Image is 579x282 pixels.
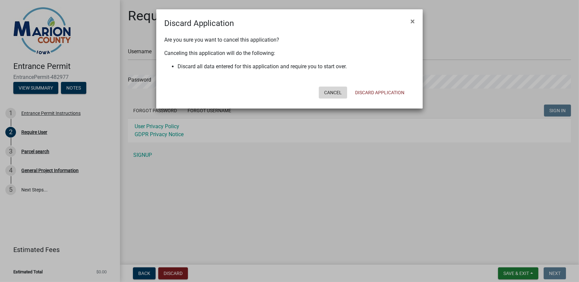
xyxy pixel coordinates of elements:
button: Close [405,12,420,31]
span: × [410,17,415,26]
p: Are you sure you want to cancel this application? [164,36,415,44]
button: Discard Application [350,87,410,99]
button: Cancel [319,87,347,99]
p: Canceling this application will do the following: [164,49,415,57]
h4: Discard Application [164,17,234,29]
li: Discard all data entered for this application and require you to start over. [178,63,415,71]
